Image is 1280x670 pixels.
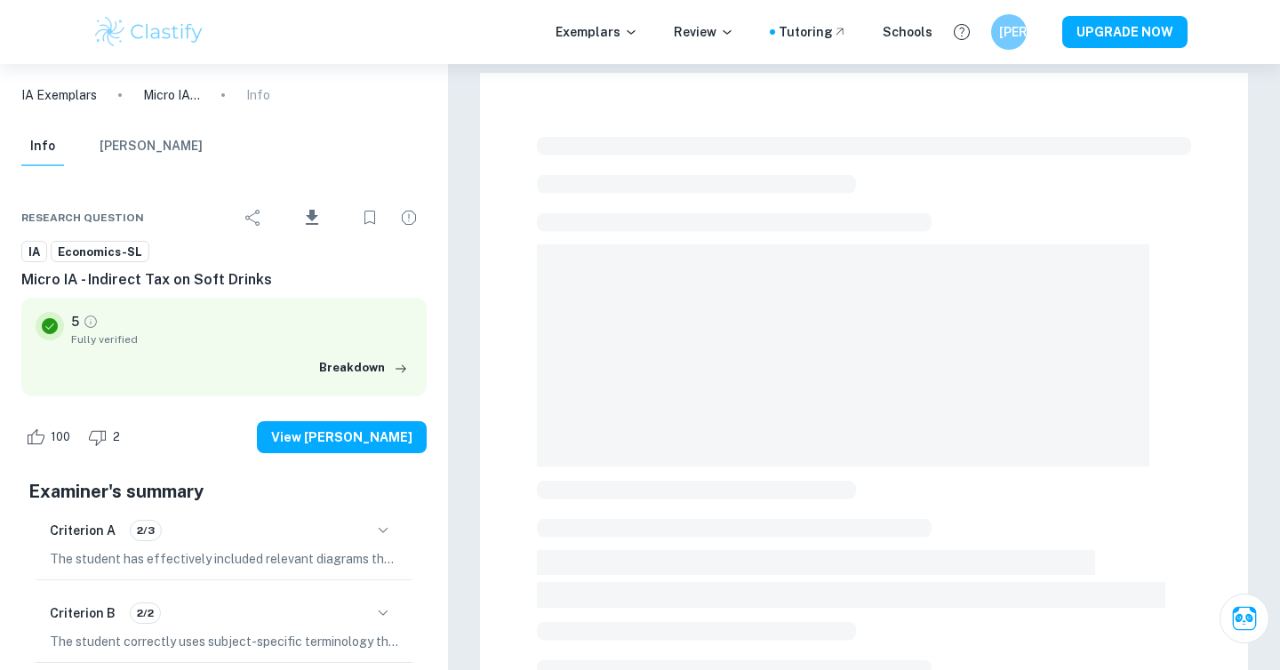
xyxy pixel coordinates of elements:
[52,243,148,261] span: Economics-SL
[103,428,130,446] span: 2
[51,241,149,263] a: Economics-SL
[71,331,412,347] span: Fully verified
[131,522,161,538] span: 2/3
[21,127,64,166] button: Info
[779,22,847,42] a: Tutoring
[21,85,97,105] a: IA Exemplars
[84,423,130,451] div: Dislike
[1062,16,1188,48] button: UPGRADE NOW
[50,603,116,623] h6: Criterion B
[100,127,203,166] button: [PERSON_NAME]
[246,85,270,105] p: Info
[92,14,205,50] img: Clastify logo
[674,22,734,42] p: Review
[315,355,412,381] button: Breakdown
[50,632,398,651] p: The student correctly uses subject-specific terminology that is relevant to the chosen article an...
[83,314,99,330] a: Grade fully verified
[991,14,1027,50] button: [PERSON_NAME]
[50,521,116,540] h6: Criterion A
[41,428,80,446] span: 100
[236,200,271,235] div: Share
[352,200,388,235] div: Bookmark
[1220,594,1269,643] button: Ask Clai
[556,22,638,42] p: Exemplars
[28,478,420,505] h5: Examiner's summary
[21,210,144,226] span: Research question
[21,241,47,263] a: IA
[21,423,80,451] div: Like
[143,85,200,105] p: Micro IA - Indirect Tax on Soft Drinks
[21,269,427,291] h6: Micro IA - Indirect Tax on Soft Drinks
[50,549,398,569] p: The student has effectively included relevant diagrams that illustrate the chosen concept and top...
[275,195,348,241] div: Download
[391,200,427,235] div: Report issue
[999,22,1020,42] h6: [PERSON_NAME]
[131,605,160,621] span: 2/2
[22,243,46,261] span: IA
[947,17,977,47] button: Help and Feedback
[257,421,427,453] button: View [PERSON_NAME]
[71,312,79,331] p: 5
[883,22,932,42] a: Schools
